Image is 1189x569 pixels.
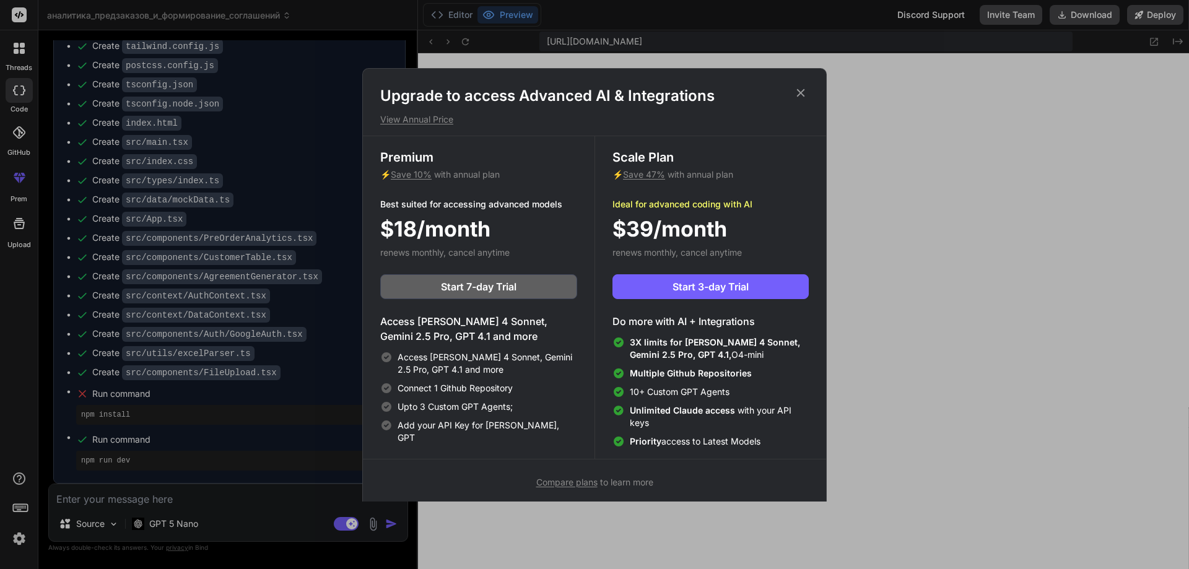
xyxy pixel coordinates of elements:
[441,279,516,294] span: Start 7-day Trial
[630,435,760,448] span: access to Latest Models
[398,382,513,394] span: Connect 1 Github Repository
[380,274,577,299] button: Start 7-day Trial
[536,477,653,487] span: to learn more
[630,405,738,415] span: Unlimited Claude access
[612,198,809,211] p: Ideal for advanced coding with AI
[398,351,577,376] span: Access [PERSON_NAME] 4 Sonnet, Gemini 2.5 Pro, GPT 4.1 and more
[612,274,809,299] button: Start 3-day Trial
[673,279,749,294] span: Start 3-day Trial
[630,368,752,378] span: Multiple Github Repositories
[612,314,809,329] h4: Do more with AI + Integrations
[380,149,577,166] h3: Premium
[380,314,577,344] h4: Access [PERSON_NAME] 4 Sonnet, Gemini 2.5 Pro, GPT 4.1 and more
[380,86,809,106] h1: Upgrade to access Advanced AI & Integrations
[630,436,661,446] span: Priority
[391,169,432,180] span: Save 10%
[612,149,809,166] h3: Scale Plan
[612,168,809,181] p: ⚡ with annual plan
[623,169,665,180] span: Save 47%
[380,113,809,126] p: View Annual Price
[380,198,577,211] p: Best suited for accessing advanced models
[380,168,577,181] p: ⚡ with annual plan
[630,336,809,361] span: O4-mini
[398,419,577,444] span: Add your API Key for [PERSON_NAME], GPT
[612,247,742,258] span: renews monthly, cancel anytime
[630,404,809,429] span: with your API keys
[536,477,598,487] span: Compare plans
[612,213,727,245] span: $39/month
[630,386,730,398] span: 10+ Custom GPT Agents
[380,213,490,245] span: $18/month
[380,247,510,258] span: renews monthly, cancel anytime
[630,337,800,360] span: 3X limits for [PERSON_NAME] 4 Sonnet, Gemini 2.5 Pro, GPT 4.1,
[398,401,513,413] span: Upto 3 Custom GPT Agents;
